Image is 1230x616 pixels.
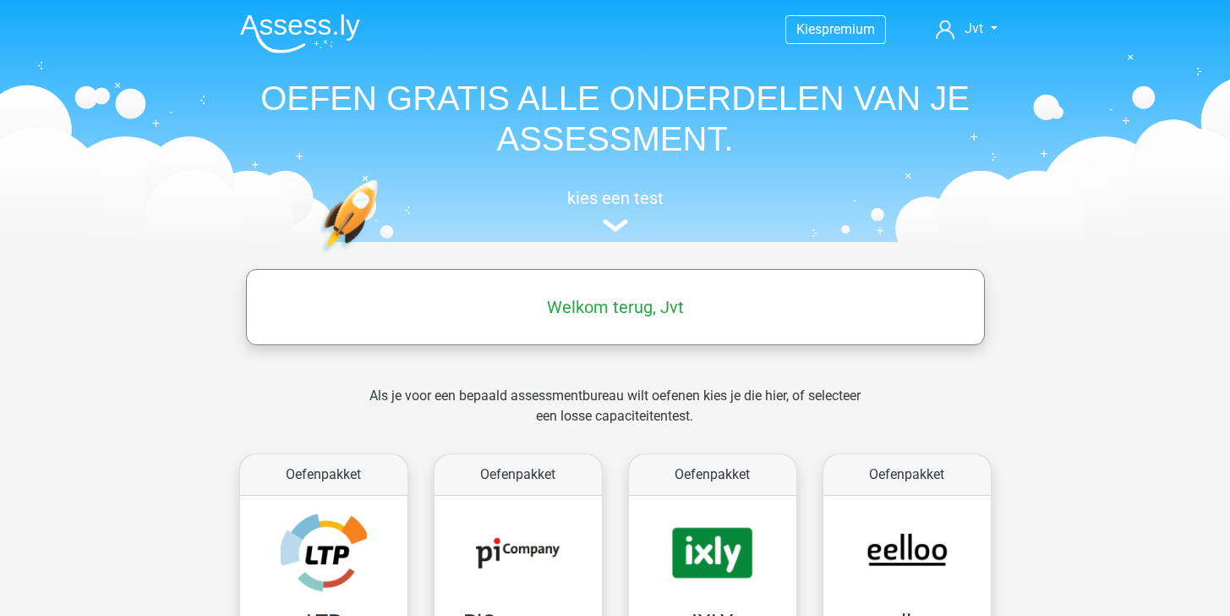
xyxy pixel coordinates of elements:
span: Kies [796,21,822,37]
img: Assessly [240,14,360,53]
span: premium [822,21,875,37]
a: kies een test [227,188,1004,233]
h5: kies een test [227,188,1004,208]
img: oefenen [320,179,444,333]
span: Jvt [965,20,983,36]
h1: OEFEN GRATIS ALLE ONDERDELEN VAN JE ASSESSMENT. [227,78,1004,159]
img: assessment [603,219,628,232]
h5: Welkom terug, Jvt [254,297,976,317]
a: Kiespremium [786,18,885,41]
a: Jvt [929,19,1003,39]
div: Als je voor een bepaald assessmentbureau wilt oefenen kies je die hier, of selecteer een losse ca... [356,386,874,447]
